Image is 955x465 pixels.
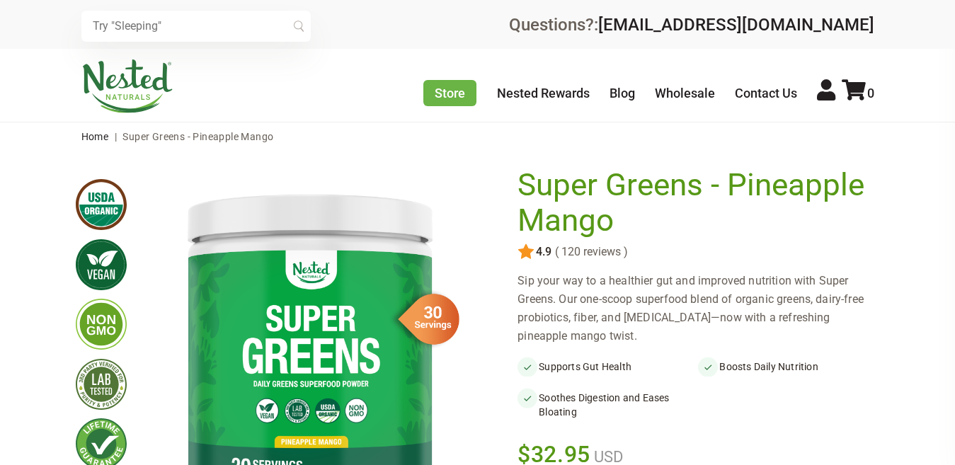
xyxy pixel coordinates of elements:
a: 0 [842,86,874,101]
h1: Super Greens - Pineapple Mango [517,168,871,238]
a: Wholesale [655,86,715,101]
img: gmofree [76,299,127,350]
span: 0 [867,86,874,101]
img: sg-servings-30.png [389,289,459,350]
a: Nested Rewards [497,86,590,101]
li: Soothes Digestion and Eases Bloating [517,388,698,422]
div: Sip your way to a healthier gut and improved nutrition with Super Greens. Our one-scoop superfood... [517,272,879,345]
img: thirdpartytested [76,359,127,410]
li: Boosts Daily Nutrition [698,357,879,377]
span: 4.9 [534,246,551,258]
span: ( 120 reviews ) [551,246,628,258]
span: Super Greens - Pineapple Mango [122,131,273,142]
img: usdaorganic [76,179,127,230]
a: Contact Us [735,86,797,101]
a: Blog [610,86,635,101]
input: Try "Sleeping" [81,11,311,42]
span: | [111,131,120,142]
li: Supports Gut Health [517,357,698,377]
a: Store [423,80,476,106]
div: Questions?: [509,16,874,33]
img: Nested Naturals [81,59,173,113]
a: Home [81,131,109,142]
nav: breadcrumbs [81,122,874,151]
img: star.svg [517,243,534,260]
img: vegan [76,239,127,290]
a: [EMAIL_ADDRESS][DOMAIN_NAME] [598,15,874,35]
